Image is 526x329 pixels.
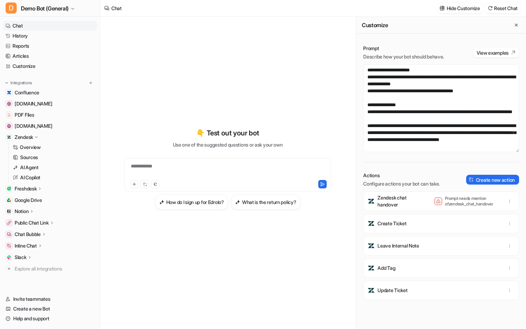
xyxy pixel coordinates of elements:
[20,154,38,161] p: Sources
[15,89,39,96] span: Confluence
[166,198,224,206] h3: How do I sign up for Edrolo?
[21,3,69,13] span: Demo Bot (General)
[488,6,493,11] img: reset
[15,208,29,215] p: Notion
[363,180,440,187] p: Configure actions your bot can take.
[7,198,11,202] img: Google Drive
[368,287,375,294] img: Update Ticket icon
[15,123,52,130] span: [DOMAIN_NAME]
[377,265,395,272] p: Add Tag
[20,164,39,171] p: AI Agent
[469,177,474,182] img: create-action-icon.svg
[15,231,41,238] p: Chat Bubble
[7,124,11,128] img: www.airbnb.com
[7,102,11,106] img: www.atlassian.com
[368,220,375,227] img: Create Ticket icon
[3,314,97,323] a: Help and support
[10,163,97,172] a: AI Agent
[7,244,11,248] img: Inline Chat
[15,242,37,249] p: Inline Chat
[20,174,40,181] p: AI Copilot
[88,80,93,85] img: menu_add.svg
[10,142,97,152] a: Overview
[363,53,444,60] p: Describe how your bot should behave.
[6,2,17,14] span: D
[3,110,97,120] a: PDF FilesPDF Files
[440,6,445,11] img: customize
[466,175,519,185] button: Create new action
[486,3,520,13] button: Reset Chat
[3,99,97,109] a: www.atlassian.com[DOMAIN_NAME]
[3,294,97,304] a: Invite teammates
[363,172,440,179] p: Actions
[155,194,228,210] button: How do I sign up for Edrolo?How do I sign up for Edrolo?
[7,91,11,95] img: Confluence
[7,135,11,139] img: Zendesk
[445,196,501,207] p: Prompt needs mention of zendesk_chat_handover
[7,113,11,117] img: PDF Files
[377,242,419,249] p: Leave Internal Note
[3,304,97,314] a: Create a new Bot
[7,187,11,191] img: Freshdesk
[3,41,97,51] a: Reports
[368,242,375,249] img: Leave Internal Note icon
[3,195,97,205] a: Google DriveGoogle Drive
[3,21,97,31] a: Chat
[4,80,9,85] img: expand menu
[235,199,240,205] img: What is the return policy?
[231,194,301,210] button: What is the return policy?What is the return policy?
[473,48,519,57] button: View examples
[159,199,164,205] img: How do I sign up for Edrolo?
[7,221,11,225] img: Public Chat Link
[173,141,283,148] p: Use one of the suggested questions or ask your own
[242,198,296,206] h3: What is the return policy?
[15,263,94,274] span: Explore all integrations
[15,134,33,141] p: Zendesk
[6,265,13,272] img: explore all integrations
[7,232,11,236] img: Chat Bubble
[3,88,97,97] a: ConfluenceConfluence
[3,264,97,274] a: Explore all integrations
[3,61,97,71] a: Customize
[3,31,97,41] a: History
[7,209,11,213] img: Notion
[15,185,37,192] p: Freshdesk
[15,219,49,226] p: Public Chat Link
[15,254,26,261] p: Slack
[15,111,34,118] span: PDF Files
[20,144,41,151] p: Overview
[512,21,520,29] button: Close flyout
[10,80,32,86] p: Integrations
[363,45,444,52] p: Prompt
[111,5,122,12] div: Chat
[3,51,97,61] a: Articles
[377,220,406,227] p: Create Ticket
[377,194,418,208] p: Zendesk chat handover
[7,255,11,259] img: Slack
[438,3,483,13] button: Hide Customize
[368,198,375,205] img: Zendesk chat handover icon
[3,79,34,86] button: Integrations
[362,22,388,29] h2: Customize
[3,121,97,131] a: www.airbnb.com[DOMAIN_NAME]
[368,265,375,272] img: Add Tag icon
[15,100,52,107] span: [DOMAIN_NAME]
[15,197,42,204] span: Google Drive
[10,152,97,162] a: Sources
[196,128,259,138] p: 👇 Test out your bot
[377,287,407,294] p: Update Ticket
[447,5,480,12] p: Hide Customize
[10,173,97,182] a: AI Copilot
